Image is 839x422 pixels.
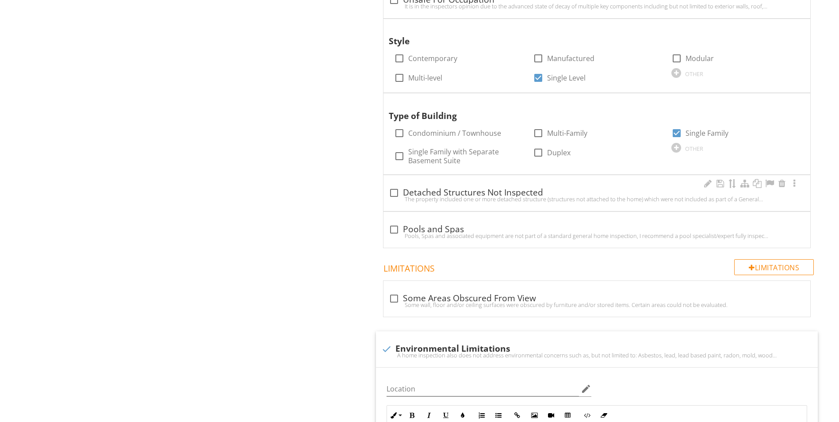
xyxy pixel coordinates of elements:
label: Duplex [547,148,571,157]
h4: Limitations [383,259,814,274]
div: Style [389,23,784,48]
label: Single Family with Separate Basement Suite [408,147,522,165]
label: Manufactured [547,54,594,63]
div: Some wall, floor and/or ceiling surfaces were obscured by furniture and/or stored items. Certain ... [389,301,805,308]
div: Type of Building [389,97,784,123]
div: Pools, Spas and associated equipment are not part of a standard general home inspection, I recomm... [389,232,805,239]
label: Modular [686,54,714,63]
label: Multi-level [408,73,442,82]
div: It is in the inspectors opinion due to the advanced state of decay of multiple key components inc... [389,3,805,10]
div: The property included one or more detached structure (structures not attached to the home) which ... [389,196,805,203]
input: Location [387,382,579,396]
div: A home inspection also does not address environmental concerns such as, but not limited to: Asbes... [381,352,812,359]
div: OTHER [685,70,703,77]
label: Single Level [547,73,586,82]
label: Condominium / Townhouse [408,129,501,138]
div: OTHER [685,145,703,152]
label: Single Family [686,129,728,138]
div: Limitations [734,259,814,275]
i: edit [581,384,591,394]
label: Multi-Family [547,129,587,138]
label: Contemporary [408,54,457,63]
